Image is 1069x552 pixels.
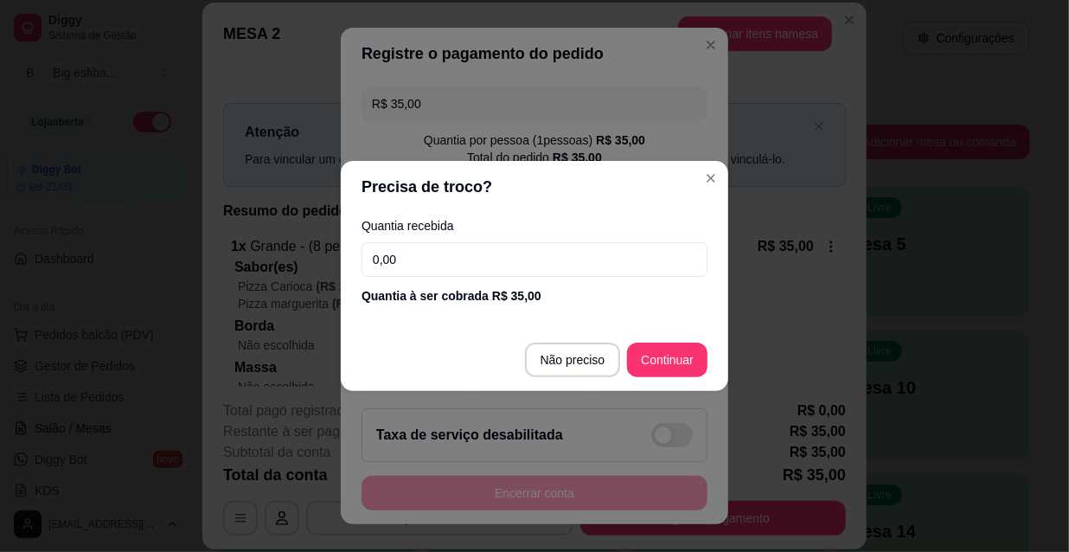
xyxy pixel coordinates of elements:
[362,287,707,305] div: Quantia à ser cobrada R$ 35,00
[341,161,728,213] header: Precisa de troco?
[362,220,707,232] label: Quantia recebida
[627,343,707,377] button: Continuar
[525,343,621,377] button: Não preciso
[697,164,725,192] button: Close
